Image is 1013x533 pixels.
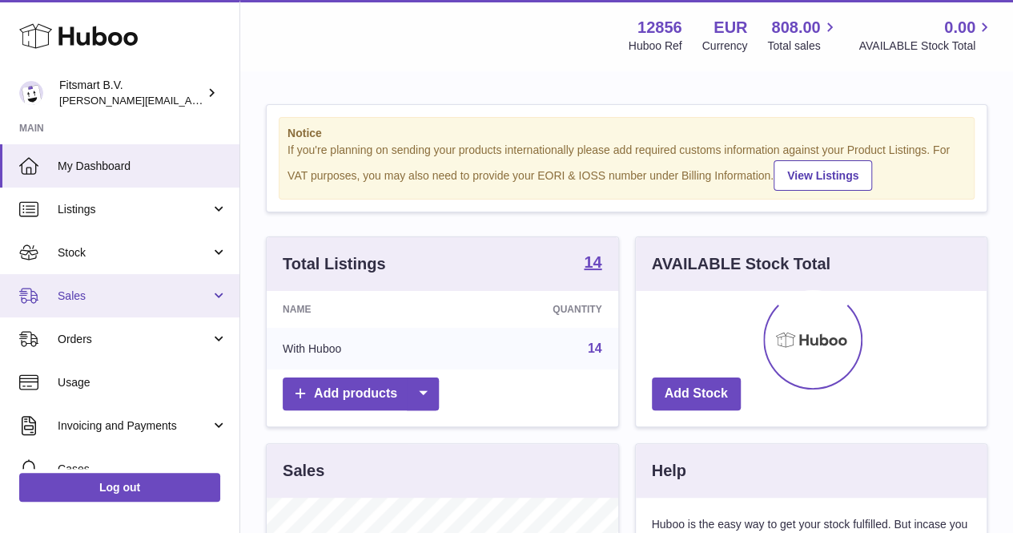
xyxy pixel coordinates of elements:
[767,38,838,54] span: Total sales
[588,341,602,355] a: 14
[637,17,682,38] strong: 12856
[58,245,211,260] span: Stock
[59,78,203,108] div: Fitsmart B.V.
[58,202,211,217] span: Listings
[283,253,386,275] h3: Total Listings
[59,94,321,107] span: [PERSON_NAME][EMAIL_ADDRESS][DOMAIN_NAME]
[58,462,227,477] span: Cases
[283,378,439,410] a: Add products
[452,291,617,328] th: Quantity
[19,473,220,502] a: Log out
[584,254,601,273] a: 14
[858,17,994,54] a: 0.00 AVAILABLE Stock Total
[652,253,830,275] h3: AVAILABLE Stock Total
[58,159,227,174] span: My Dashboard
[19,81,43,105] img: jonathan@leaderoo.com
[58,332,211,347] span: Orders
[652,378,741,410] a: Add Stock
[58,289,211,304] span: Sales
[771,17,820,38] span: 808.00
[267,291,452,328] th: Name
[283,460,324,482] h3: Sales
[267,328,452,369] td: With Huboo
[629,38,682,54] div: Huboo Ref
[714,17,747,38] strong: EUR
[767,17,838,54] a: 808.00 Total sales
[287,126,966,141] strong: Notice
[652,460,686,482] h3: Help
[858,38,994,54] span: AVAILABLE Stock Total
[584,254,601,270] strong: 14
[58,375,227,390] span: Usage
[944,17,975,38] span: 0.00
[58,418,211,434] span: Invoicing and Payments
[774,160,872,191] a: View Listings
[287,143,966,191] div: If you're planning on sending your products internationally please add required customs informati...
[702,38,748,54] div: Currency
